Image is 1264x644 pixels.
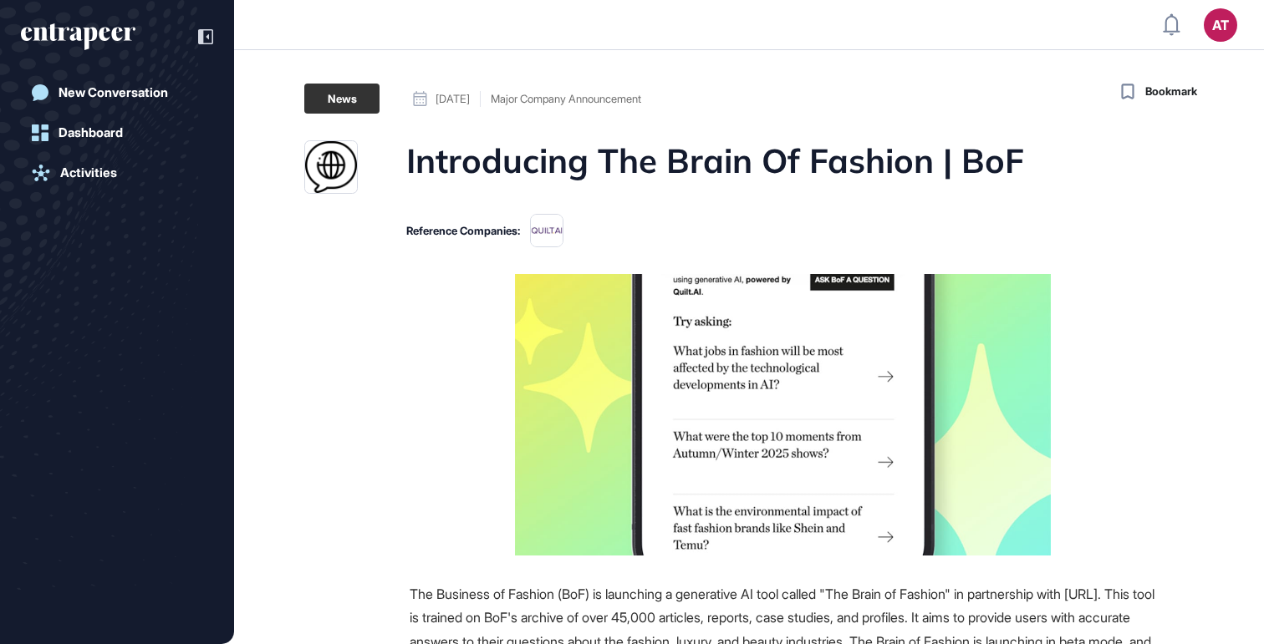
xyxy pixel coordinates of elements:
[406,226,520,236] div: Reference Companies:
[21,156,213,190] a: Activities
[304,84,380,114] div: News
[59,125,123,140] div: Dashboard
[1117,80,1197,104] button: Bookmark
[60,165,117,180] div: Activities
[1204,8,1237,42] button: AT
[21,76,213,109] a: New Conversation
[406,140,1024,194] h1: Introducing The Brain Of Fashion | BoF
[530,214,563,247] img: 65cb6314f649e6b2b334657d.tmp_mi76enh
[1145,84,1197,100] span: Bookmark
[21,116,213,150] a: Dashboard
[21,23,135,50] div: entrapeer-logo
[436,94,470,104] span: [DATE]
[491,94,641,104] div: Major Company Announcement
[59,85,168,100] div: New Conversation
[515,274,1051,555] img: Introducing The Brain Of Fashion | BoF
[305,141,357,193] img: www.businessoffashion.com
